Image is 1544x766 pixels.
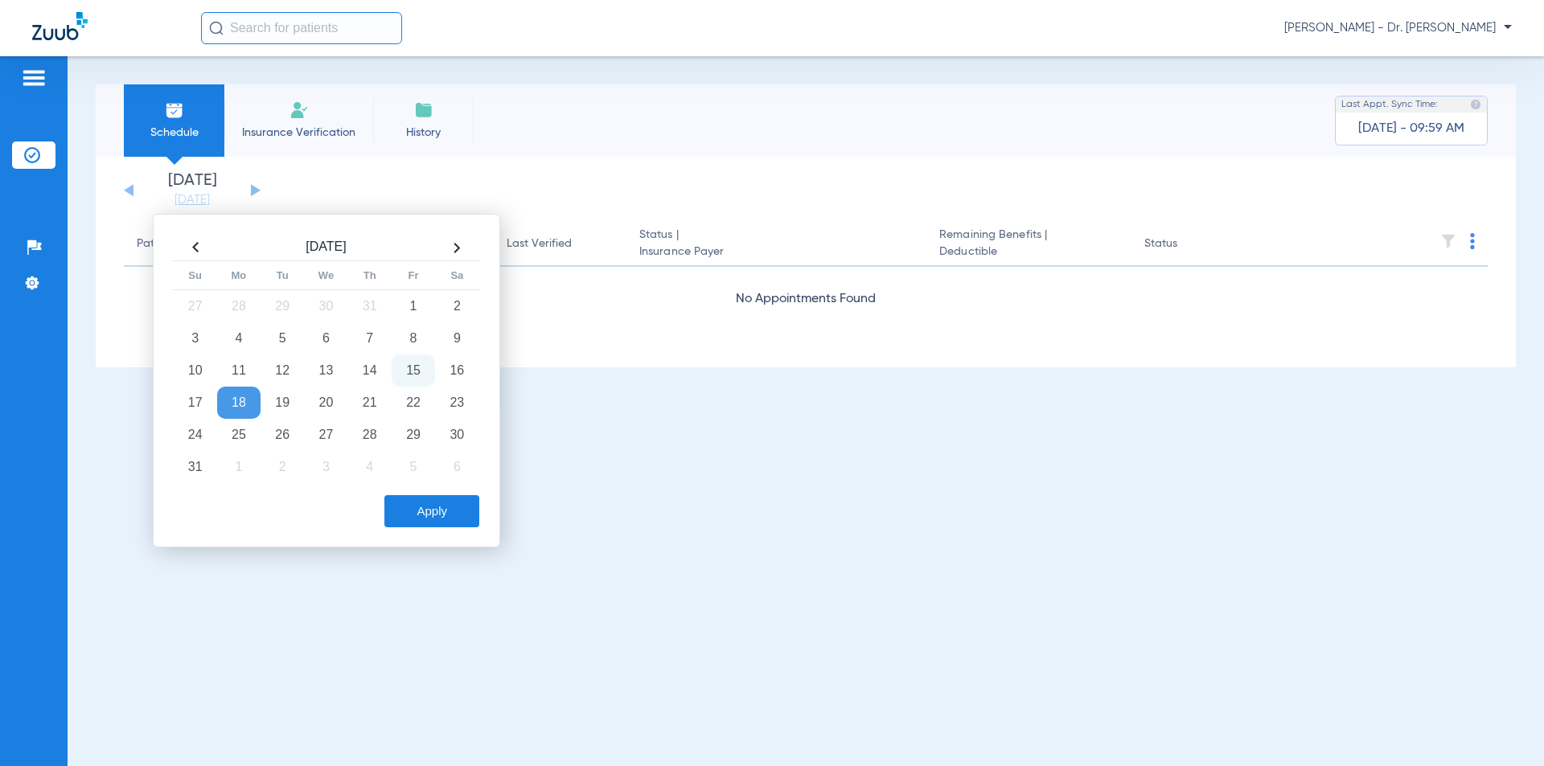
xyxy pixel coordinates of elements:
th: [DATE] [217,235,435,261]
img: filter.svg [1440,233,1456,249]
img: Search Icon [209,21,224,35]
span: [PERSON_NAME] - Dr. [PERSON_NAME] [1284,20,1512,36]
img: group-dot-blue.svg [1470,233,1475,249]
th: Remaining Benefits | [926,222,1131,267]
div: Patient Name [137,236,272,252]
span: [DATE] - 09:59 AM [1358,121,1464,137]
div: No Appointments Found [124,289,1488,309]
div: Last Verified [507,236,614,252]
img: last sync help info [1470,99,1481,110]
input: Search for patients [201,12,402,44]
li: [DATE] [144,173,240,208]
a: [DATE] [144,192,240,208]
span: Last Appt. Sync Time: [1341,96,1438,113]
img: Manual Insurance Verification [289,100,309,120]
th: Status [1131,222,1240,267]
th: Status | [626,222,926,267]
button: Apply [384,495,479,527]
span: Deductible [939,244,1118,260]
div: Last Verified [507,236,572,252]
span: Insurance Verification [236,125,361,141]
div: Patient Name [137,236,207,252]
img: hamburger-icon [21,68,47,88]
img: History [414,100,433,120]
span: History [385,125,462,141]
img: Schedule [165,100,184,120]
img: Zuub Logo [32,12,88,40]
span: Schedule [136,125,212,141]
span: Insurance Payer [639,244,914,260]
